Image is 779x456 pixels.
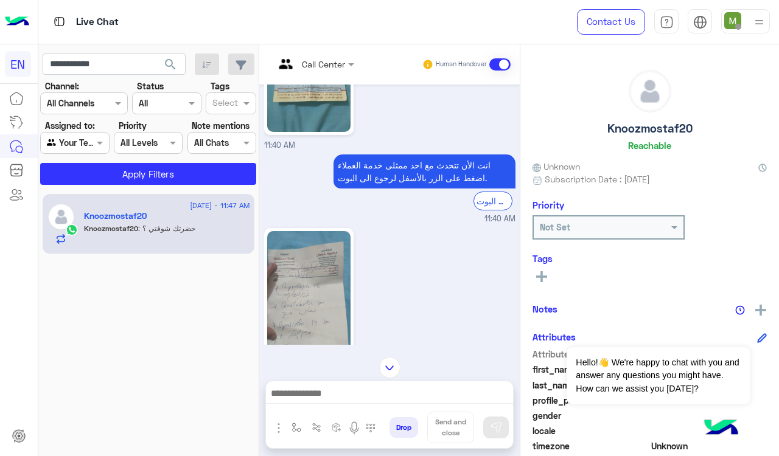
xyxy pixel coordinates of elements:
span: null [651,424,767,437]
span: last_name [533,379,649,392]
span: profile_pic [533,394,649,407]
span: Unknown [533,160,580,173]
label: Status [137,80,164,92]
div: Select [211,96,238,112]
img: tab [660,15,674,29]
button: Apply Filters [40,163,256,185]
h6: Notes [533,303,557,314]
p: Live Chat [76,14,119,30]
img: send message [490,421,502,434]
span: gender [533,409,649,422]
img: hulul-logo.png [700,407,742,450]
span: null [651,409,767,422]
img: Trigger scenario [312,423,321,432]
h6: Reachable [628,140,671,151]
span: Unknown [651,440,767,452]
img: defaultAdmin.png [47,203,75,230]
span: Hello!👋 We're happy to chat with you and answer any questions you might have. How can we assist y... [567,347,750,404]
img: send attachment [271,421,286,435]
img: add [755,305,766,316]
label: Note mentions [192,119,250,132]
h6: Tags [533,253,767,264]
div: EN [5,51,31,77]
button: select flow [287,418,307,438]
label: Channel: [45,80,79,92]
div: الرجوع الى البوت [473,192,512,210]
img: userImage [724,12,741,29]
img: notes [735,305,745,315]
h6: Priority [533,199,564,210]
img: make a call [366,423,376,433]
button: Send and close [427,412,474,443]
span: حضرتك شوفتي ؟ [138,224,195,233]
a: tab [654,9,679,35]
img: Logo [5,9,29,35]
span: Subscription Date : [DATE] [545,173,650,185]
label: Tags [211,80,229,92]
span: Knoozmostaf20 [84,224,138,233]
h5: Knoozmostaf20 [607,122,693,136]
button: create order [327,418,347,438]
span: [DATE] - 11:47 AM [190,200,250,211]
button: search [156,54,186,80]
span: locale [533,424,649,437]
img: send voice note [347,421,362,435]
label: Assigned to: [45,119,95,132]
img: tab [52,14,67,29]
span: 11:40 AM [264,140,295,150]
label: Priority [119,119,147,132]
img: create order [332,423,341,432]
img: scroll [379,357,400,378]
h6: Attributes [533,331,576,342]
span: 11:40 AM [484,213,515,225]
img: profile [752,15,767,30]
img: tab [693,15,707,29]
small: Human Handover [436,60,487,69]
img: WhatsApp [66,224,78,236]
span: search [163,57,178,72]
img: select flow [292,423,301,432]
h5: Knoozmostaf20 [84,211,147,221]
button: Drop [389,417,418,438]
button: Trigger scenario [307,418,327,438]
span: first_name [533,363,649,376]
img: defaultAdmin.png [629,71,671,112]
span: Attribute Name [533,348,649,361]
a: Contact Us [577,9,645,35]
img: 819574527063684.jpg [267,231,351,379]
p: 26/8/2025, 11:40 AM [334,154,515,188]
span: timezone [533,440,649,452]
